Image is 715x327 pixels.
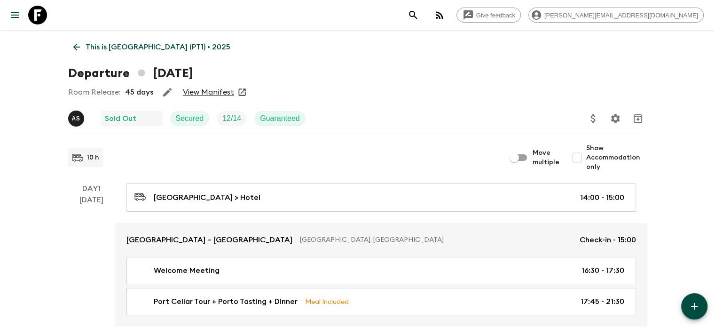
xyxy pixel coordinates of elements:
[584,109,603,128] button: Update Price, Early Bird Discount and Costs
[68,87,120,98] p: Room Release:
[68,111,86,127] button: AS
[68,38,236,56] a: This is [GEOGRAPHIC_DATA] (PT1) • 2025
[68,183,115,194] p: Day 1
[87,153,99,162] p: 10 h
[305,296,349,307] p: Meal Included
[629,109,647,128] button: Archive (Completed, Cancelled or Unsynced Departures only)
[126,183,636,212] a: [GEOGRAPHIC_DATA] > Hotel14:00 - 15:00
[580,234,636,246] p: Check-in - 15:00
[79,194,103,327] div: [DATE]
[586,144,647,172] span: Show Accommodation only
[528,8,704,23] div: [PERSON_NAME][EMAIL_ADDRESS][DOMAIN_NAME]
[176,113,204,124] p: Secured
[456,8,521,23] a: Give feedback
[606,109,625,128] button: Settings
[68,64,193,83] h1: Departure [DATE]
[68,113,86,121] span: Anne Sgrazzutti
[86,41,230,53] p: This is [GEOGRAPHIC_DATA] (PT1) • 2025
[126,257,636,284] a: Welcome Meeting16:30 - 17:30
[300,235,572,245] p: [GEOGRAPHIC_DATA], [GEOGRAPHIC_DATA]
[154,265,220,276] p: Welcome Meeting
[260,113,300,124] p: Guaranteed
[170,111,210,126] div: Secured
[126,288,636,315] a: Port Cellar Tour + Porto Tasting + DinnerMeal Included17:45 - 21:30
[72,115,80,122] p: A S
[533,148,560,167] span: Move multiple
[581,296,624,307] p: 17:45 - 21:30
[217,111,247,126] div: Trip Fill
[539,12,703,19] span: [PERSON_NAME][EMAIL_ADDRESS][DOMAIN_NAME]
[222,113,241,124] p: 12 / 14
[404,6,423,24] button: search adventures
[115,223,647,257] a: [GEOGRAPHIC_DATA] – [GEOGRAPHIC_DATA][GEOGRAPHIC_DATA], [GEOGRAPHIC_DATA]Check-in - 15:00
[105,113,136,124] p: Sold Out
[125,87,153,98] p: 45 days
[471,12,520,19] span: Give feedback
[154,192,260,203] p: [GEOGRAPHIC_DATA] > Hotel
[126,234,292,246] p: [GEOGRAPHIC_DATA] – [GEOGRAPHIC_DATA]
[183,88,234,97] a: View Manifest
[6,6,24,24] button: menu
[581,265,624,276] p: 16:30 - 17:30
[154,296,298,307] p: Port Cellar Tour + Porto Tasting + Dinner
[580,192,624,203] p: 14:00 - 15:00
